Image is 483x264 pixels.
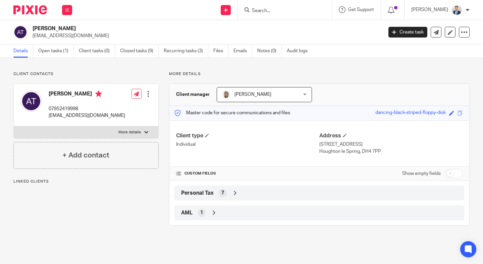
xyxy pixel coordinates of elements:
[120,45,159,58] a: Closed tasks (9)
[33,25,309,32] h2: [PERSON_NAME]
[213,45,228,58] a: Files
[319,132,463,139] h4: Address
[13,25,28,39] img: svg%3E
[375,109,446,117] div: dancing-black-striped-floppy-disk
[221,190,224,196] span: 7
[13,71,159,77] p: Client contacts
[181,190,214,197] span: Personal Tax
[118,130,141,135] p: More details
[176,91,210,98] h3: Client manager
[176,171,319,176] h4: CUSTOM FIELDS
[169,71,470,77] p: More details
[33,32,378,39] p: [EMAIL_ADDRESS][DOMAIN_NAME]
[251,8,312,14] input: Search
[62,150,109,160] h4: + Add contact
[38,45,74,58] a: Open tasks (1)
[388,27,427,38] a: Create task
[164,45,208,58] a: Recurring tasks (3)
[176,132,319,139] h4: Client type
[49,112,125,119] p: [EMAIL_ADDRESS][DOMAIN_NAME]
[348,7,374,12] span: Get Support
[13,5,47,14] img: Pixie
[319,141,463,148] p: [STREET_ADDRESS]
[200,209,203,216] span: 1
[257,45,282,58] a: Notes (0)
[402,170,441,177] label: Show empty fields
[13,45,33,58] a: Details
[451,5,462,15] img: LinkedIn%20Profile.jpeg
[79,45,115,58] a: Client tasks (0)
[95,90,102,97] i: Primary
[176,141,319,148] p: Individual
[181,209,193,216] span: AML
[233,45,252,58] a: Emails
[319,148,463,155] p: Houghton le Spring, DH4 7PP
[411,6,448,13] p: [PERSON_NAME]
[234,92,271,97] span: [PERSON_NAME]
[20,90,42,112] img: svg%3E
[13,179,159,184] p: Linked clients
[49,90,125,99] h4: [PERSON_NAME]
[287,45,313,58] a: Audit logs
[222,90,230,98] img: Sara%20Zdj%C4%99cie%20.jpg
[49,106,125,112] p: 07952419998
[174,110,290,116] p: Master code for secure communications and files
